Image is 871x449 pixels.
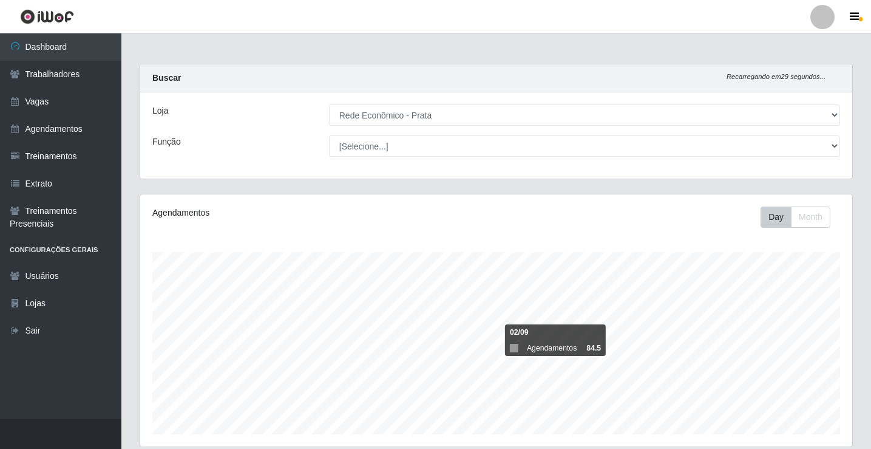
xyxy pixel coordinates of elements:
[152,73,181,83] strong: Buscar
[152,105,168,117] label: Loja
[761,207,791,228] button: Day
[152,135,181,148] label: Função
[20,9,74,24] img: CoreUI Logo
[791,207,830,228] button: Month
[761,207,840,228] div: Toolbar with button groups
[761,207,830,228] div: First group
[152,207,429,219] div: Agendamentos
[727,73,825,80] i: Recarregando em 29 segundos...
